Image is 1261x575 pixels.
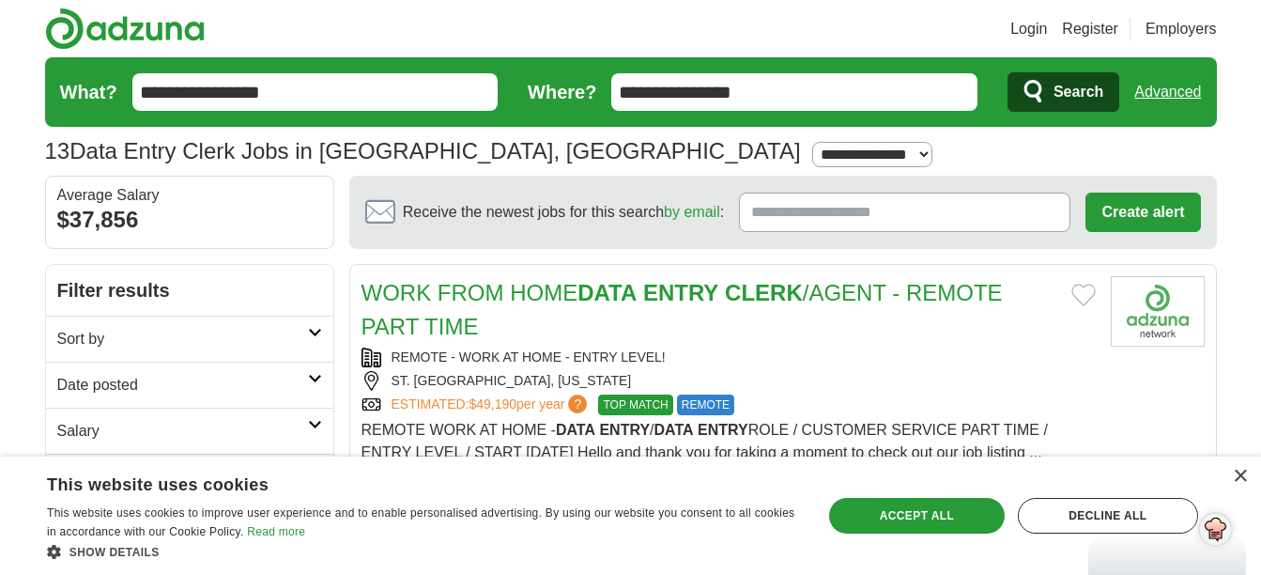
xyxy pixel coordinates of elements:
[45,138,801,163] h1: Data Entry Clerk Jobs in [GEOGRAPHIC_DATA], [GEOGRAPHIC_DATA]
[60,78,117,106] label: What?
[47,506,794,538] span: This website uses cookies to improve user experience and to enable personalised advertising. By u...
[47,542,799,561] div: Show details
[829,498,1005,534] div: Accept all
[403,201,724,224] span: Receive the newest jobs for this search :
[45,8,205,50] img: Adzuna logo
[46,454,333,500] a: Remote
[528,78,596,106] label: Where?
[598,395,672,415] span: TOP MATCH
[1134,73,1201,111] a: Advanced
[577,280,637,305] strong: DATA
[599,422,650,438] strong: ENTRY
[46,362,333,408] a: Date posted
[46,316,333,362] a: Sort by
[1018,498,1198,534] div: Decline all
[698,422,748,438] strong: ENTRY
[247,525,305,538] a: Read more, opens a new window
[677,395,734,415] span: REMOTE
[47,468,752,496] div: This website uses cookies
[1233,470,1247,484] div: Close
[643,280,718,305] strong: ENTRY
[568,395,587,413] span: ?
[1062,18,1118,40] a: Register
[57,374,308,396] h2: Date posted
[1007,72,1119,112] button: Search
[1053,73,1103,111] span: Search
[725,280,803,305] strong: CLERK
[57,203,322,237] div: $37,856
[1111,276,1205,347] img: Company logo
[1010,18,1047,40] a: Login
[556,422,595,438] strong: DATA
[361,348,1096,367] div: REMOTE - WORK AT HOME - ENTRY LEVEL!
[361,280,1003,339] a: WORK FROM HOMEDATA ENTRY CLERK/AGENT - REMOTE PART TIME
[392,395,592,415] a: ESTIMATED:$49,190per year?
[46,265,333,316] h2: Filter results
[46,408,333,454] a: Salary
[654,422,694,438] strong: DATA
[1146,18,1217,40] a: Employers
[1085,193,1200,232] button: Create alert
[45,134,70,168] span: 13
[57,420,308,443] h2: Salary
[1071,284,1096,306] button: Add to favorite jobs
[469,396,516,412] span: $49,190
[57,328,308,350] h2: Sort by
[57,188,322,203] div: Average Salary
[664,204,720,220] a: by email
[69,546,160,559] span: Show details
[361,371,1096,391] div: ST. [GEOGRAPHIC_DATA], [US_STATE]
[361,422,1048,460] span: REMOTE WORK AT HOME - / ROLE / CUSTOMER SERVICE PART TIME / ENTRY LEVEL / START [DATE] Hello and ...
